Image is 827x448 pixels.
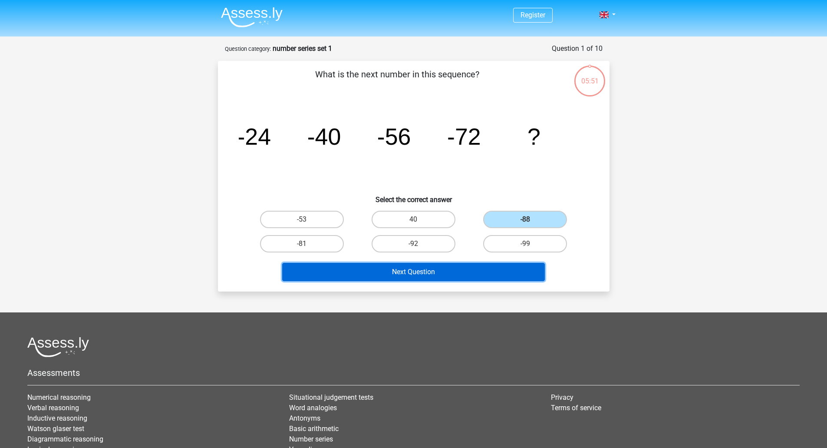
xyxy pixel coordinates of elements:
a: Inductive reasoning [27,414,87,422]
strong: number series set 1 [273,44,332,53]
label: -53 [260,211,344,228]
tspan: -40 [307,123,341,149]
p: What is the next number in this sequence? [232,68,563,94]
label: 40 [372,211,455,228]
div: 05:51 [573,65,606,86]
a: Number series [289,435,333,443]
h5: Assessments [27,368,800,378]
label: -88 [483,211,567,228]
label: -92 [372,235,455,252]
tspan: -56 [377,123,411,149]
a: Register [521,11,545,19]
a: Numerical reasoning [27,393,91,402]
a: Word analogies [289,404,337,412]
label: -81 [260,235,344,252]
a: Watson glaser test [27,425,84,433]
tspan: ? [527,123,540,149]
a: Situational judgement tests [289,393,373,402]
label: -99 [483,235,567,252]
a: Privacy [551,393,573,402]
tspan: -72 [447,123,481,149]
h6: Select the correct answer [232,189,596,204]
a: Terms of service [551,404,601,412]
a: Antonyms [289,414,320,422]
img: Assessly logo [27,337,89,357]
tspan: -24 [237,123,271,149]
a: Verbal reasoning [27,404,79,412]
a: Diagrammatic reasoning [27,435,103,443]
a: Basic arithmetic [289,425,339,433]
button: Next Question [282,263,545,281]
div: Question 1 of 10 [552,43,603,54]
img: Assessly [221,7,283,27]
small: Question category: [225,46,271,52]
